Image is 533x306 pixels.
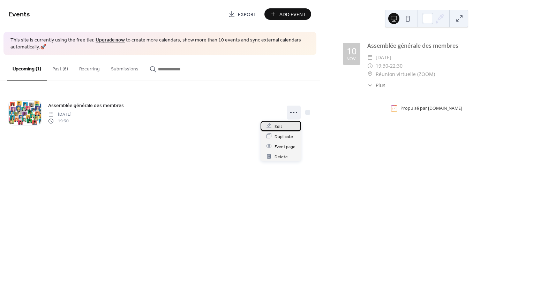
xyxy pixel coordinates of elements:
[238,11,256,18] span: Export
[47,55,74,80] button: Past (6)
[275,143,295,150] span: Event page
[367,53,373,62] div: ​
[223,8,262,20] a: Export
[48,118,72,124] span: 19:30
[367,70,373,78] div: ​
[376,53,391,62] span: [DATE]
[74,55,105,80] button: Recurring
[7,55,47,81] button: Upcoming (1)
[346,57,356,61] div: nov.
[367,82,373,89] div: ​
[275,123,282,130] span: Edit
[376,70,435,78] span: Réunion virtuelle (ZOOM)
[376,62,388,70] span: 19:30
[48,102,124,109] span: Assemblée générale des membres
[367,62,373,70] div: ​
[400,105,462,111] div: Propulsé par
[388,62,390,70] span: -
[10,37,309,51] span: This site is currently using the free tier. to create more calendars, show more than 10 events an...
[105,55,144,80] button: Submissions
[367,82,385,89] button: ​Plus
[275,153,288,160] span: Delete
[390,62,403,70] span: 22:30
[347,47,356,55] div: 10
[9,8,30,21] span: Events
[96,36,125,45] a: Upgrade now
[48,101,124,109] a: Assemblée générale des membres
[428,105,462,111] a: [DOMAIN_NAME]
[279,11,306,18] span: Add Event
[275,133,293,140] span: Duplicate
[264,8,311,20] button: Add Event
[376,82,385,89] span: Plus
[367,41,510,50] div: Assemblée générale des membres
[48,112,72,118] span: [DATE]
